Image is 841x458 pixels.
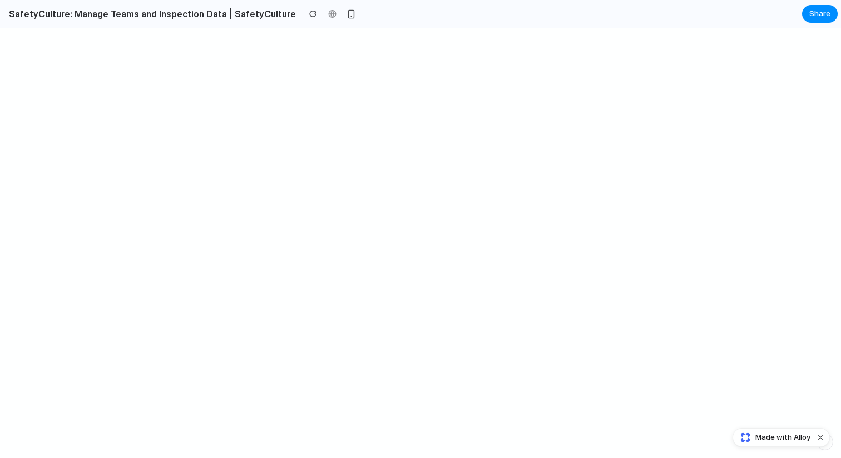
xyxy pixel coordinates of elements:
[4,7,296,21] h2: SafetyCulture: Manage Teams and Inspection Data | SafetyCulture
[814,431,827,444] button: Dismiss watermark
[802,5,838,23] button: Share
[733,432,812,443] a: Made with Alloy
[755,432,810,443] span: Made with Alloy
[809,8,830,19] span: Share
